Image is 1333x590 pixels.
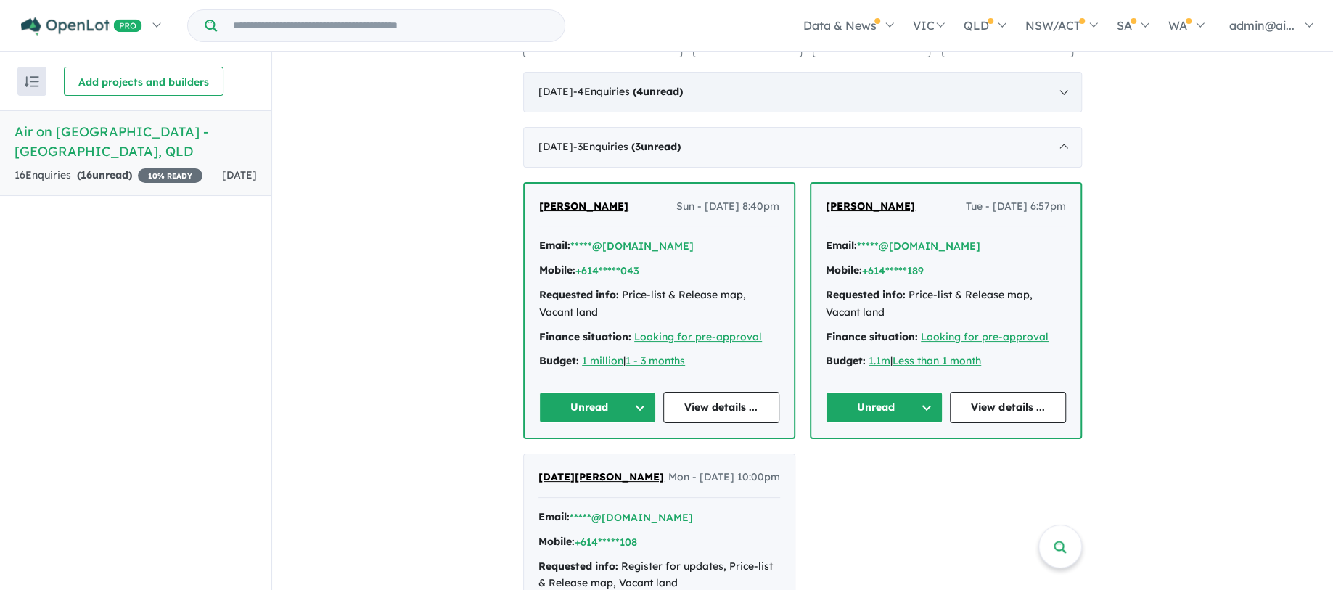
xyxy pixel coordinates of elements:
span: Mon - [DATE] 10:00pm [668,469,780,486]
span: [DATE] [222,168,257,181]
a: [PERSON_NAME] [826,198,915,216]
span: 10 % READY [138,168,202,183]
strong: Finance situation: [539,330,631,343]
a: 1.1m [869,354,890,367]
strong: Budget: [826,354,866,367]
span: 16 [81,168,92,181]
strong: Mobile: [826,263,862,276]
strong: Finance situation: [826,330,918,343]
span: [DATE][PERSON_NAME] [538,470,664,483]
strong: Email: [826,239,857,252]
div: Price-list & Release map, Vacant land [826,287,1066,321]
div: [DATE] [523,72,1082,112]
div: [DATE] [523,127,1082,168]
a: 1 million [582,354,623,367]
strong: Requested info: [538,560,618,573]
a: View details ... [663,392,780,423]
a: 1 - 3 months [626,354,685,367]
a: Looking for pre-approval [921,330,1049,343]
div: Price-list & Release map, Vacant land [539,287,779,321]
strong: Budget: [539,354,579,367]
span: [PERSON_NAME] [539,200,628,213]
h5: Air on [GEOGRAPHIC_DATA] - [GEOGRAPHIC_DATA] , QLD [15,122,257,161]
button: Unread [539,392,656,423]
div: | [826,353,1066,370]
span: - 3 Enquir ies [573,140,681,153]
strong: Requested info: [826,288,906,301]
strong: ( unread) [633,85,683,98]
img: Openlot PRO Logo White [21,17,142,36]
span: Tue - [DATE] 6:57pm [966,198,1066,216]
strong: Requested info: [539,288,619,301]
a: Looking for pre-approval [634,330,762,343]
span: - 4 Enquir ies [573,85,683,98]
span: [PERSON_NAME] [826,200,915,213]
div: | [539,353,779,370]
strong: ( unread) [77,168,132,181]
button: Unread [826,392,943,423]
a: [DATE][PERSON_NAME] [538,469,664,486]
strong: Email: [538,510,570,523]
button: Add projects and builders [64,67,223,96]
input: Try estate name, suburb, builder or developer [220,10,562,41]
strong: Mobile: [539,263,575,276]
span: admin@ai... [1229,18,1295,33]
a: Less than 1 month [893,354,981,367]
span: 4 [636,85,643,98]
a: [PERSON_NAME] [539,198,628,216]
strong: Mobile: [538,535,575,548]
strong: ( unread) [631,140,681,153]
span: Sun - [DATE] 8:40pm [676,198,779,216]
div: 16 Enquir ies [15,167,202,184]
img: sort.svg [25,76,39,87]
strong: Email: [539,239,570,252]
a: View details ... [950,392,1067,423]
span: 3 [635,140,641,153]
